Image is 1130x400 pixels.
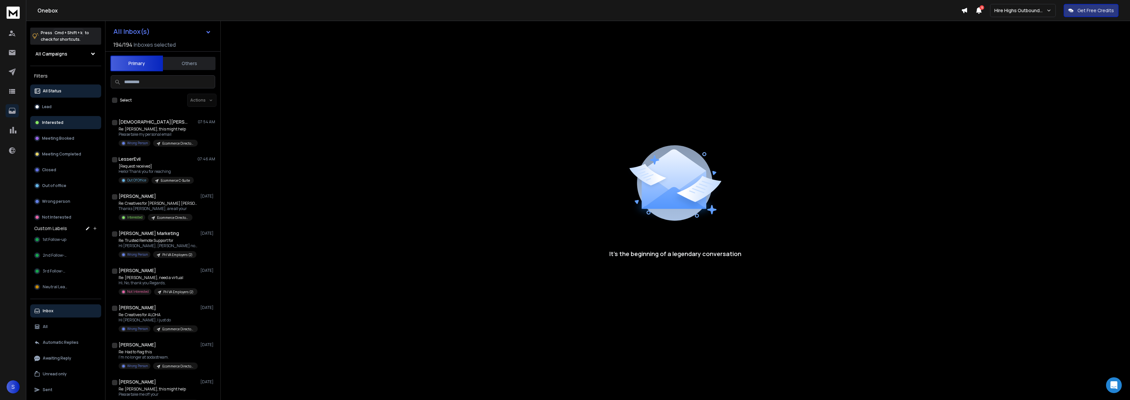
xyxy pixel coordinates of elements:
p: All Status [43,88,61,94]
button: Meeting Booked [30,132,101,145]
p: Re: Creatives for ALOHA [119,312,197,318]
button: Meeting Completed [30,148,101,161]
button: Inbox [30,304,101,318]
button: Wrong person [30,195,101,208]
p: Ecommerce Director/Head [162,141,194,146]
p: PH VA Employers (2) [162,252,192,257]
button: S [7,380,20,393]
p: [DATE] [200,268,215,273]
p: Sent [43,387,52,392]
p: Hi [PERSON_NAME], [PERSON_NAME] no longer [119,243,197,248]
button: Closed [30,163,101,176]
p: Wrong Person [127,252,148,257]
p: 07:54 AM [198,119,215,125]
p: Hello! Thank you for reaching [119,169,194,174]
p: Re: [PERSON_NAME], this might help [119,387,197,392]
p: Unread only [43,371,67,377]
button: All Status [30,84,101,98]
p: Closed [42,167,56,173]
p: Thanks [PERSON_NAME], are all your [119,206,197,211]
h1: [PERSON_NAME] [119,304,156,311]
p: Not Interested [127,289,149,294]
p: All [43,324,48,329]
button: All [30,320,101,333]
p: [DATE] [200,379,215,385]
span: Cmd + Shift + k [54,29,83,36]
button: Interested [30,116,101,129]
button: All Inbox(s) [108,25,216,38]
p: Hi [PERSON_NAME], I just do [119,318,197,323]
h1: [DEMOGRAPHIC_DATA][PERSON_NAME] [119,119,191,125]
p: Out Of Office [127,178,146,183]
button: Unread only [30,367,101,381]
p: Wrong Person [127,326,148,331]
p: [DATE] [200,342,215,347]
p: Ecommerce Director/Head [157,215,189,220]
p: It’s the beginning of a legendary conversation [609,249,741,258]
button: 2nd Follow-up [30,249,101,262]
span: Neutral Leads [43,284,70,290]
span: 1st Follow-up [43,237,66,242]
h1: Onebox [37,7,961,14]
button: Not Interested [30,211,101,224]
p: Please take my personal email [119,132,197,137]
h3: Inboxes selected [134,41,176,49]
p: Ecommerce Director/Head [162,327,194,332]
p: Re: [PERSON_NAME], need a virtual [119,275,197,280]
p: [DATE] [200,305,215,310]
p: Meeting Booked [42,136,74,141]
label: Select [120,98,132,103]
p: Re: Creatives for [PERSON_NAME] [PERSON_NAME] [119,201,197,206]
h1: All Inbox(s) [113,28,150,35]
p: Awaiting Reply [43,356,71,361]
p: Re: [PERSON_NAME], this might help [119,127,197,132]
p: Inbox [43,308,54,314]
button: All Campaigns [30,47,101,60]
p: Get Free Credits [1077,7,1114,14]
p: [DATE] [200,231,215,236]
button: 3rd Follow-up [30,265,101,278]
button: Primary [110,56,163,71]
p: Not Interested [42,215,71,220]
p: Out of office [42,183,66,188]
button: Automatic Replies [30,336,101,349]
img: logo [7,7,20,19]
span: 3rd Follow-up [43,269,68,274]
span: 5 [980,5,984,10]
p: [Request received] [119,164,194,169]
div: Open Intercom Messenger [1106,377,1122,393]
h3: Filters [30,71,101,81]
button: Awaiting Reply [30,352,101,365]
h1: LesserEvil [119,156,141,162]
p: Re: Had to flag this [119,349,197,355]
button: 1st Follow-up [30,233,101,246]
span: 194 / 194 [113,41,132,49]
h1: All Campaigns [35,51,67,57]
p: I’m no longer at sodastream. [119,355,197,360]
h1: [PERSON_NAME] Marketing [119,230,179,237]
h3: Custom Labels [34,225,67,232]
p: 07:46 AM [197,156,215,162]
h1: [PERSON_NAME] [119,341,156,348]
button: Neutral Leads [30,280,101,294]
p: Press to check for shortcuts. [41,30,89,43]
h1: [PERSON_NAME] [119,379,156,385]
p: Interested [42,120,63,125]
p: Please take me off your [119,392,197,397]
p: Interested [127,215,143,220]
p: Re: Trusted Remote Support for [119,238,197,243]
p: Ecommerce Director/Head [162,364,194,369]
p: PH VA Employers (2) [163,290,193,294]
p: Wrong Person [127,364,148,368]
h1: [PERSON_NAME] [119,193,156,200]
p: Wrong person [42,199,70,204]
button: Sent [30,383,101,396]
p: Wrong Person [127,141,148,146]
p: Ecommerce C-Suite [161,178,190,183]
button: Others [163,56,215,71]
p: Meeting Completed [42,152,81,157]
p: Automatic Replies [43,340,79,345]
button: Get Free Credits [1064,4,1119,17]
